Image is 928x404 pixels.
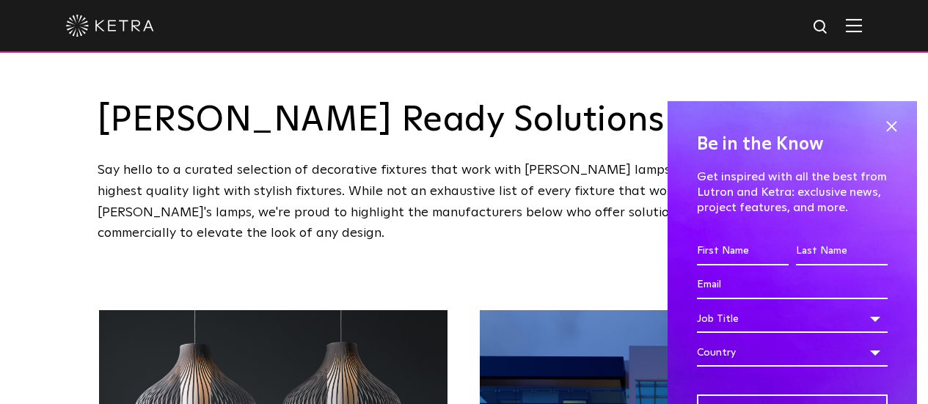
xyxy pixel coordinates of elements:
input: First Name [697,238,789,265]
h4: Be in the Know [697,131,888,158]
p: Get inspired with all the best from Lutron and Ketra: exclusive news, project features, and more. [697,169,888,215]
img: Hamburger%20Nav.svg [846,18,862,32]
img: search icon [812,18,830,37]
div: Say hello to a curated selection of decorative fixtures that work with [PERSON_NAME] lamps to bri... [98,160,831,244]
input: Email [697,271,888,299]
div: Job Title [697,305,888,333]
img: ketra-logo-2019-white [66,15,154,37]
input: Last Name [796,238,888,265]
div: Country [697,339,888,367]
h3: [PERSON_NAME] Ready Solutions [98,103,831,138]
